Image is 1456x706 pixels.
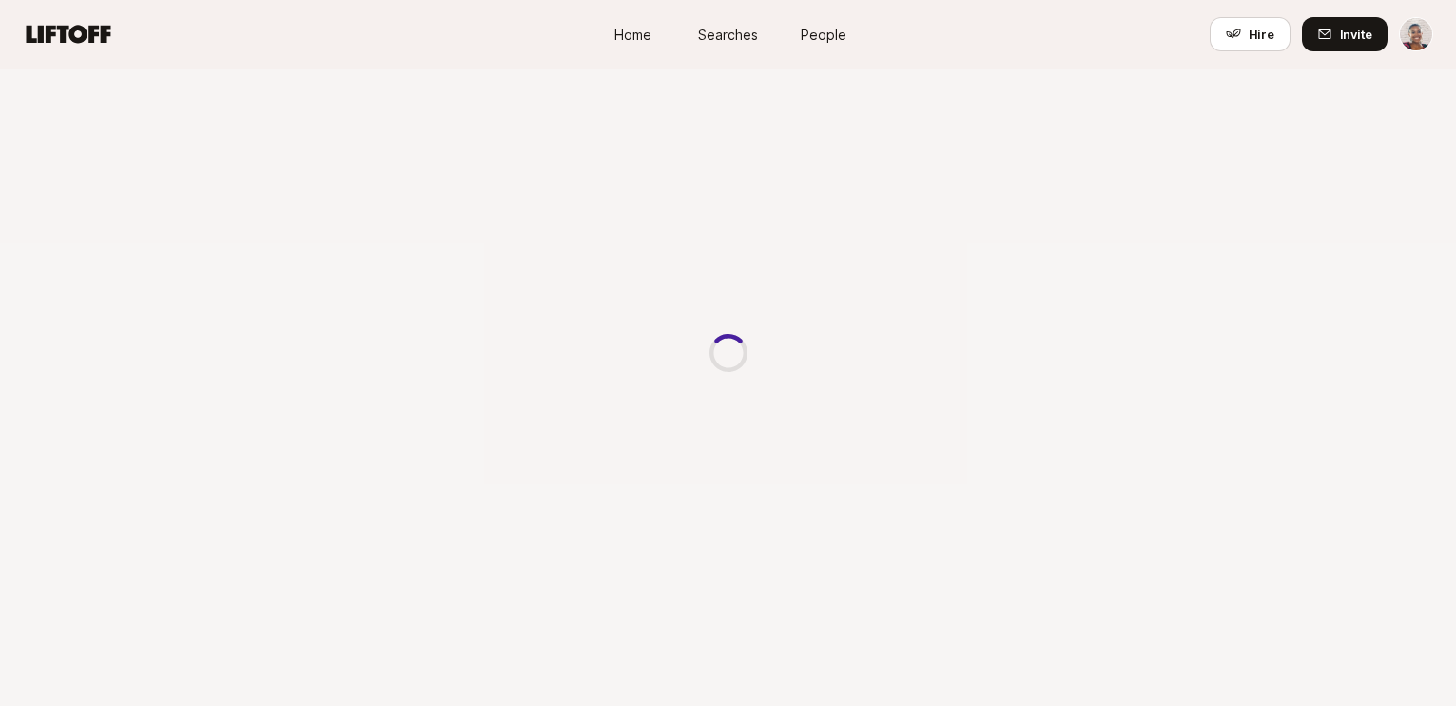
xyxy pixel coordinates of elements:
span: Invite [1340,25,1372,44]
span: Home [614,25,651,45]
button: Hire [1210,17,1291,51]
a: People [776,17,871,52]
button: Invite [1302,17,1388,51]
a: Searches [681,17,776,52]
span: Hire [1249,25,1274,44]
button: Janelle Bradley [1399,17,1433,51]
a: Home [586,17,681,52]
span: Searches [698,25,758,45]
span: People [801,25,846,45]
img: Janelle Bradley [1400,18,1432,50]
